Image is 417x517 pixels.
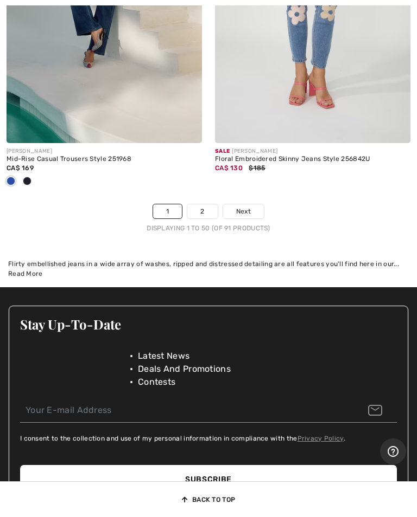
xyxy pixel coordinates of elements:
div: [PERSON_NAME] [7,147,202,156]
span: Contests [138,376,175,389]
span: Deals And Promotions [138,363,231,376]
h3: Stay Up-To-Date [20,317,397,331]
span: $185 [249,164,265,172]
div: [PERSON_NAME] [215,147,410,156]
a: Privacy Policy [298,435,344,442]
span: CA$ 169 [7,164,34,172]
span: Read More [8,270,43,277]
div: Mid-Rise Casual Trousers Style 251968 [7,156,202,163]
a: Next [223,204,264,218]
a: 2 [187,204,217,218]
button: Subscribe [20,465,397,494]
span: Next [236,206,251,216]
div: Floral Embroidered Skinny Jeans Style 256842U [215,156,410,163]
span: Latest News [138,350,189,363]
input: Your E-mail Address [20,398,397,423]
label: I consent to the collection and use of my personal information in compliance with the . [20,434,345,443]
span: CA$ 130 [215,164,243,172]
iframe: Opens a widget where you can find more information [380,438,406,466]
a: 1 [153,204,182,218]
span: Sale [215,148,230,154]
div: Flirty embellished jeans in a wide array of washes, ripped and distressed detailing are all featu... [8,259,409,269]
div: Denim Medium Blue [3,173,19,191]
div: DARK DENIM BLUE [19,173,35,191]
